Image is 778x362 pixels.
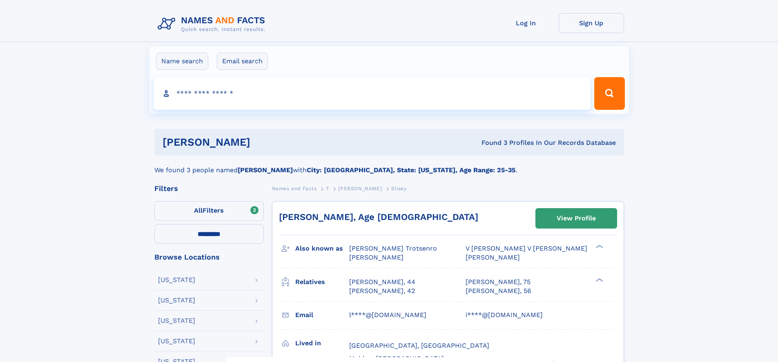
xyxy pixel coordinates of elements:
[326,183,329,193] a: T
[158,338,195,344] div: [US_STATE]
[154,253,264,261] div: Browse Locations
[349,253,403,261] span: [PERSON_NAME]
[154,13,272,35] img: Logo Names and Facts
[154,155,624,175] div: We found 3 people named with .
[326,186,329,191] span: T
[295,308,349,322] h3: Email
[366,138,616,147] div: Found 3 Profiles In Our Records Database
[158,318,195,324] div: [US_STATE]
[295,336,349,350] h3: Lived in
[391,186,407,191] span: Elisey
[158,297,195,304] div: [US_STATE]
[307,166,515,174] b: City: [GEOGRAPHIC_DATA], State: [US_STATE], Age Range: 25-35
[295,242,349,255] h3: Also known as
[349,286,415,295] a: [PERSON_NAME], 42
[338,183,382,193] a: [PERSON_NAME]
[338,186,382,191] span: [PERSON_NAME]
[154,77,591,110] input: search input
[272,183,317,193] a: Names and Facts
[594,277,604,282] div: ❯
[493,13,559,33] a: Log In
[466,278,531,286] a: [PERSON_NAME], 75
[194,207,203,214] span: All
[594,244,604,249] div: ❯
[163,137,366,147] h1: [PERSON_NAME]
[154,185,264,192] div: Filters
[238,166,293,174] b: [PERSON_NAME]
[466,253,520,261] span: [PERSON_NAME]
[349,342,489,349] span: [GEOGRAPHIC_DATA], [GEOGRAPHIC_DATA]
[279,212,478,222] a: [PERSON_NAME], Age [DEMOGRAPHIC_DATA]
[349,278,415,286] a: [PERSON_NAME], 44
[154,201,264,221] label: Filters
[349,244,437,252] span: [PERSON_NAME] Trotsenro
[156,53,208,70] label: Name search
[557,209,596,228] div: View Profile
[594,77,624,110] button: Search Button
[466,244,587,252] span: V [PERSON_NAME] V [PERSON_NAME]
[466,286,531,295] a: [PERSON_NAME], 56
[158,277,195,283] div: [US_STATE]
[295,275,349,289] h3: Relatives
[559,13,624,33] a: Sign Up
[217,53,268,70] label: Email search
[536,209,617,228] a: View Profile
